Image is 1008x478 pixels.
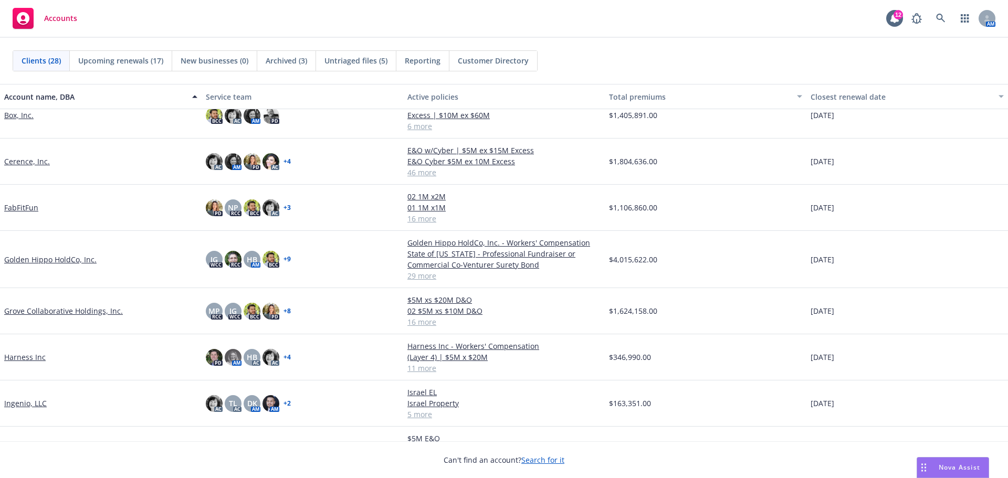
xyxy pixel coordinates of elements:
button: Service team [202,84,403,109]
button: Total premiums [605,84,806,109]
img: photo [262,153,279,170]
span: [DATE] [811,156,834,167]
span: $4,015,622.00 [609,254,657,265]
a: E&O w/Cyber | $5M ex $15M Excess [407,145,601,156]
a: E&O Cyber $5M ex 10M Excess [407,156,601,167]
span: $163,351.00 [609,398,651,409]
a: Harness Inc [4,352,46,363]
span: [DATE] [811,352,834,363]
a: 6 more [407,121,601,132]
div: Total premiums [609,91,791,102]
a: Grove Collaborative Holdings, Inc. [4,305,123,316]
span: [DATE] [811,110,834,121]
a: Excess | $10M ex $60M [407,110,601,121]
a: Box, Inc. [4,110,34,121]
span: [DATE] [811,202,834,213]
img: photo [262,395,279,412]
span: JG [211,254,218,265]
div: Active policies [407,91,601,102]
div: Closest renewal date [811,91,992,102]
img: photo [244,153,260,170]
img: photo [225,349,241,366]
a: State of [US_STATE] - Professional Fundraiser or Commercial Co-Venturer Surety Bond [407,248,601,270]
img: photo [262,349,279,366]
a: 02 1M x2M [407,191,601,202]
img: photo [225,107,241,124]
div: Drag to move [917,458,930,477]
img: photo [206,153,223,170]
a: Ingenio, LLC [4,398,47,409]
a: Harness Inc - Workers' Compensation [407,341,601,352]
img: photo [225,153,241,170]
a: Golden Hippo HoldCo, Inc. [4,254,97,265]
span: NP [228,202,238,213]
span: Can't find an account? [444,454,564,465]
a: + 3 [283,205,291,211]
span: $346,990.00 [609,352,651,363]
a: FabFitFun [4,202,38,213]
span: $1,804,636.00 [609,156,657,167]
a: 46 more [407,167,601,178]
a: + 2 [283,400,291,407]
div: 12 [894,8,903,18]
a: Cerence, Inc. [4,156,50,167]
span: [DATE] [811,398,834,409]
span: Nova Assist [939,463,980,472]
a: + 9 [283,256,291,262]
img: photo [244,199,260,216]
span: Reporting [405,55,440,66]
img: photo [206,199,223,216]
a: Search [930,8,951,29]
button: Active policies [403,84,605,109]
a: (Layer 4) | $5M x $20M [407,352,601,363]
a: Search for it [521,455,564,465]
img: photo [244,441,260,458]
a: Golden Hippo HoldCo, Inc. - Workers' Compensation [407,237,601,248]
img: photo [206,441,223,458]
img: photo [262,251,279,268]
img: photo [262,107,279,124]
span: JG [229,305,237,316]
a: Israel Property [407,398,601,409]
a: $5M xs $20M D&O [407,294,601,305]
span: $1,624,158.00 [609,305,657,316]
span: Accounts [44,14,77,23]
a: $5M E&O [407,433,601,444]
a: + 4 [283,354,291,360]
span: Archived (3) [266,55,307,66]
a: 16 more [407,316,601,327]
div: Account name, DBA [4,91,186,102]
a: Switch app [954,8,975,29]
img: photo [244,107,260,124]
span: TL [229,398,237,409]
a: 16 more [407,213,601,224]
a: 01 1M x1M [407,202,601,213]
span: [DATE] [811,305,834,316]
span: HB [247,352,257,363]
span: Customer Directory [458,55,529,66]
button: Nova Assist [917,457,989,478]
a: Accounts [8,4,81,33]
img: photo [206,349,223,366]
img: photo [262,303,279,320]
a: + 4 [283,158,291,165]
img: photo [225,251,241,268]
a: + 8 [283,308,291,314]
img: photo [262,199,279,216]
span: MP [208,305,220,316]
span: [DATE] [811,254,834,265]
img: photo [262,441,279,458]
a: 02 $5M xs $10M D&O [407,305,601,316]
img: photo [206,395,223,412]
span: Clients (28) [22,55,61,66]
img: photo [206,107,223,124]
button: Closest renewal date [806,84,1008,109]
a: 29 more [407,270,601,281]
span: DK [247,398,257,409]
img: photo [244,303,260,320]
a: Israel EL [407,387,601,398]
